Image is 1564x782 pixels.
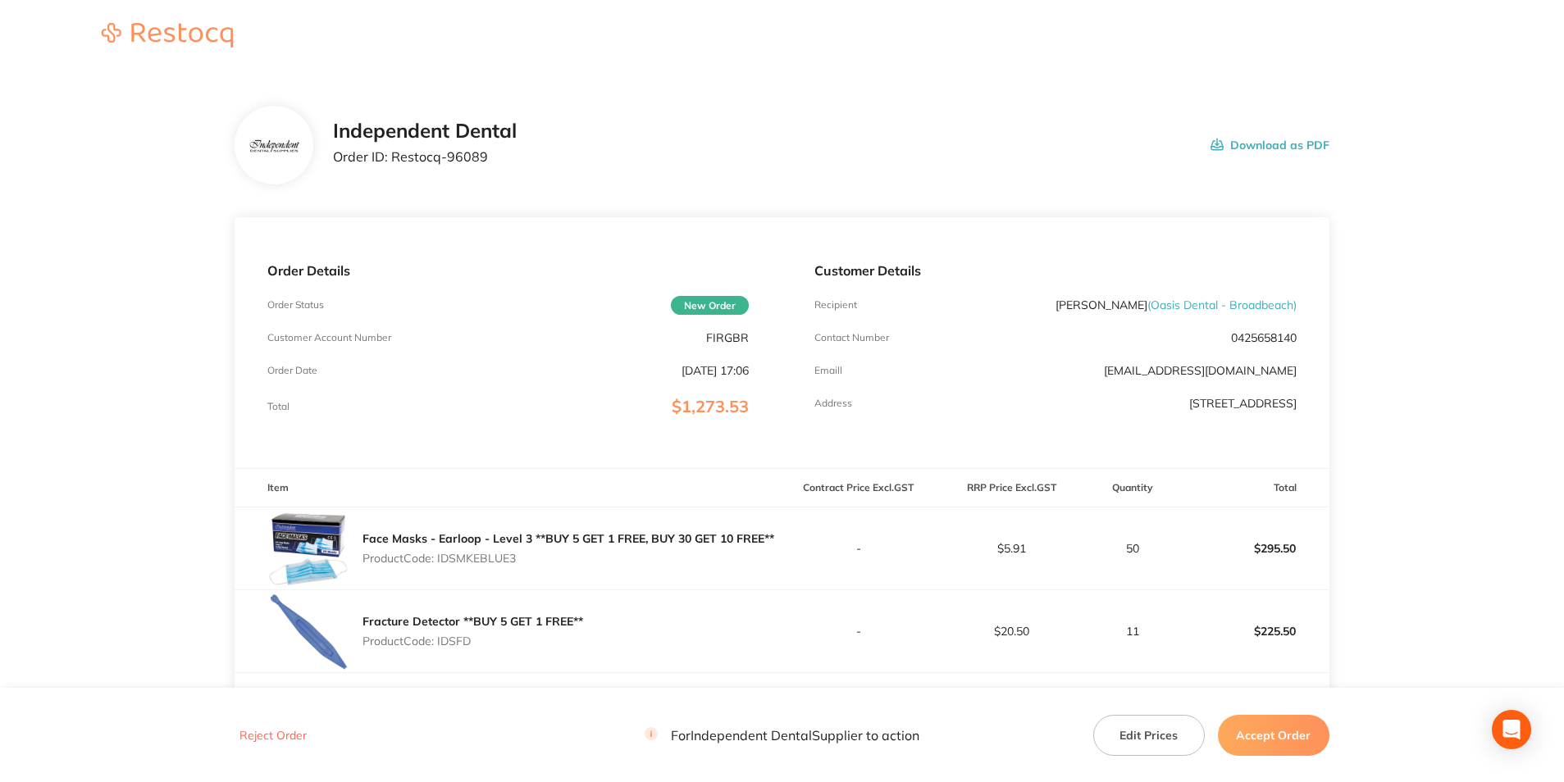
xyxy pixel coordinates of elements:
div: Open Intercom Messenger [1492,710,1531,749]
button: Accept Order [1218,714,1329,755]
a: Restocq logo [85,23,249,50]
a: [EMAIL_ADDRESS][DOMAIN_NAME] [1104,363,1297,378]
h2: Independent Dental [333,120,517,143]
a: Face Masks - Earloop - Level 3 **BUY 5 GET 1 FREE, BUY 30 GET 10 FREE** [363,531,774,546]
p: $225.50 [1177,612,1329,651]
p: Order Date [267,365,317,376]
p: For Independent Dental Supplier to action [645,727,919,743]
img: MmMzMmd0bA [267,590,349,672]
span: ( Oasis Dental - Broadbeach ) [1147,298,1297,312]
p: Recipient [814,299,857,311]
p: Customer Details [814,263,1296,278]
p: 50 [1089,542,1175,555]
p: Order ID: Restocq- 96089 [333,149,517,164]
span: New Order [671,296,749,315]
th: Total [1176,469,1329,507]
button: Download as PDF [1211,120,1329,170]
p: Product Code: IDSFD [363,634,583,648]
p: - [782,542,934,555]
p: Product Code: IDSMKEBLUE3 [363,552,774,565]
button: Reject Order [235,728,312,743]
p: $295.50 [1177,529,1329,568]
p: 11 [1089,625,1175,638]
p: Order Details [267,263,749,278]
p: Contact Number [814,332,889,343]
p: Emaill [814,365,842,376]
th: RRP Price Excl. GST [935,469,1088,507]
span: $1,273.53 [672,396,749,416]
button: Edit Prices [1093,714,1205,755]
th: Contract Price Excl. GST [782,469,935,507]
p: Total [267,401,290,412]
p: [DATE] 17:06 [682,364,749,377]
p: Customer Account Number [267,332,391,343]
p: - [782,625,934,638]
a: Fracture Detector **BUY 5 GET 1 FREE** [363,614,583,629]
p: $36.40 [1177,685,1329,725]
p: $5.91 [936,542,1088,555]
p: [STREET_ADDRESS] [1189,397,1297,410]
p: Order Status [267,299,324,311]
th: Item [235,469,782,507]
p: FIRGBR [706,331,749,344]
p: 0425658140 [1231,331,1297,344]
img: bzV5Y2k1dA [247,138,300,154]
img: Restocq logo [85,23,249,48]
p: [PERSON_NAME] [1056,298,1297,311]
th: Quantity [1088,469,1176,507]
p: $20.50 [936,625,1088,638]
img: YXQ5anIxZg [267,507,349,589]
p: Address [814,398,852,409]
